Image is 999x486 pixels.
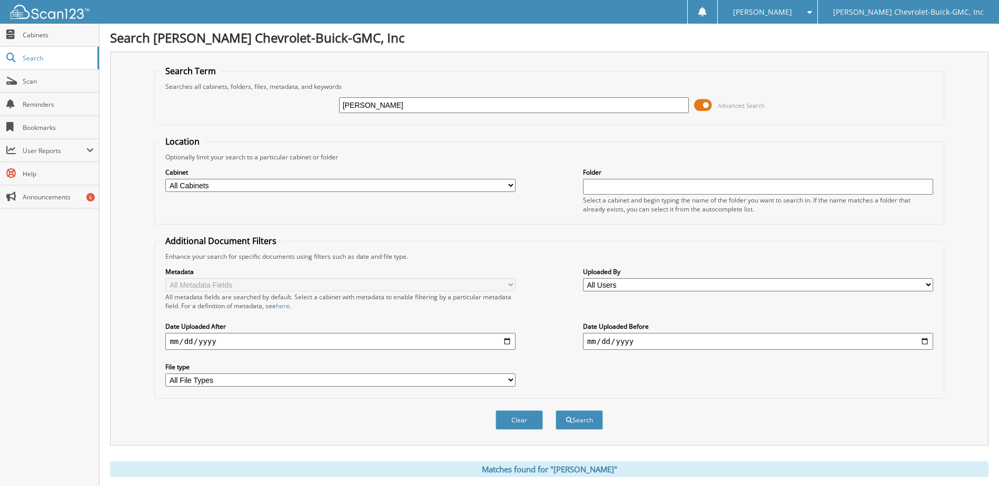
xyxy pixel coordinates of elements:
[165,322,516,331] label: Date Uploaded After
[733,9,792,15] span: [PERSON_NAME]
[11,5,90,19] img: scan123-logo-white.svg
[160,235,282,247] legend: Additional Document Filters
[583,196,933,214] div: Select a cabinet and begin typing the name of the folder you want to search in. If the name match...
[110,29,988,46] h1: Search [PERSON_NAME] Chevrolet-Buick-GMC, Inc
[160,136,205,147] legend: Location
[23,54,92,63] span: Search
[160,82,938,91] div: Searches all cabinets, folders, files, metadata, and keywords
[23,123,94,132] span: Bookmarks
[833,9,984,15] span: [PERSON_NAME] Chevrolet-Buick-GMC, Inc
[583,267,933,276] label: Uploaded By
[496,410,543,430] button: Clear
[165,292,516,310] div: All metadata fields are searched by default. Select a cabinet with metadata to enable filtering b...
[23,193,94,201] span: Announcements
[583,322,933,331] label: Date Uploaded Before
[23,100,94,109] span: Reminders
[583,333,933,350] input: end
[556,410,603,430] button: Search
[718,102,765,109] span: Advanced Search
[23,146,86,155] span: User Reports
[160,65,221,77] legend: Search Term
[23,31,94,39] span: Cabinets
[165,267,516,276] label: Metadata
[165,362,516,371] label: File type
[86,193,95,201] div: 6
[583,168,933,177] label: Folder
[165,333,516,350] input: start
[23,77,94,86] span: Scan
[165,168,516,177] label: Cabinet
[110,461,988,477] div: Matches found for "[PERSON_NAME]"
[276,301,290,310] a: here
[160,153,938,161] div: Optionally limit your search to a particular cabinet or folder
[23,169,94,178] span: Help
[160,252,938,261] div: Enhance your search for specific documents using filters such as date and file type.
